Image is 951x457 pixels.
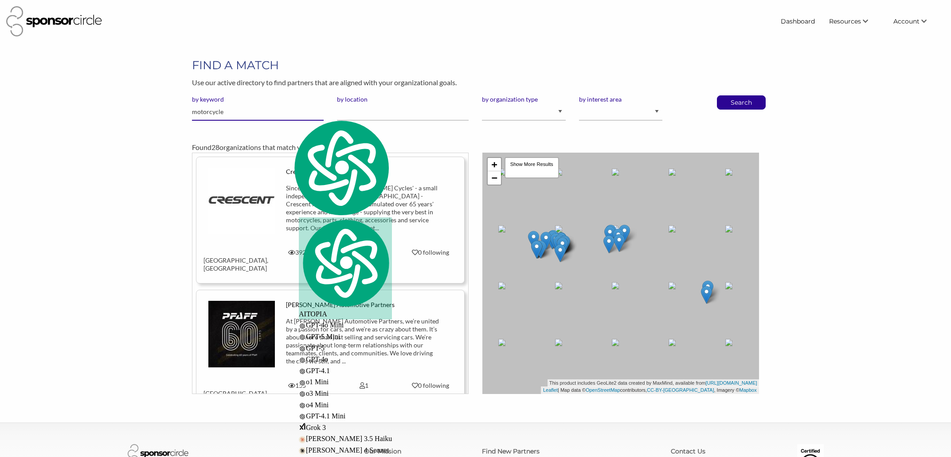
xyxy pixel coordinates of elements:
[505,157,559,178] div: Show More Results
[211,143,219,151] span: 28
[299,323,306,330] img: gpt-black.svg
[299,433,392,445] div: [PERSON_NAME] 3.5 Haiku
[299,217,392,308] img: logo.svg
[829,17,861,25] span: Resources
[197,382,264,398] div: [GEOGRAPHIC_DATA]
[299,422,392,433] div: Grok 3
[290,118,392,217] img: logo.svg
[404,248,458,256] div: 0 following
[299,447,306,454] img: claude-35-sonnet.svg
[204,301,457,398] a: [PERSON_NAME] Automotive Partners At [PERSON_NAME] Automotive Partners, we’re united by a passion...
[299,334,306,341] img: gpt-black.svg
[579,95,662,103] label: by interest area
[482,95,565,103] label: by organization type
[192,57,759,73] h1: FIND A MATCH
[192,103,324,121] input: Please enter one or more keywords
[299,413,306,420] img: gpt-black.svg
[488,171,501,185] a: Zoom out
[208,301,275,367] img: xkrweix9ovcijrg69vcq
[299,390,306,398] img: gpt-black.svg
[740,387,757,393] a: Mapbox
[299,331,392,343] div: GPT-5 Mini
[886,13,945,29] li: Account
[204,168,457,272] a: Crescent Motorcycle Company Ltd Since starting out as '[PERSON_NAME] Cycles'​ - a small independe...
[299,345,306,352] img: gpt-black.svg
[299,368,306,375] img: gpt-black.svg
[286,317,442,365] div: At [PERSON_NAME] Automotive Partners, we’re united by a passion for cars, and we’re as crazy abou...
[482,447,540,455] a: Find New Partners
[299,365,392,377] div: GPT-4.1
[197,248,264,272] div: [GEOGRAPHIC_DATA], [GEOGRAPHIC_DATA]
[192,142,759,153] div: Found organizations that match your search terms
[671,447,705,455] a: Contact Us
[286,184,442,232] div: Since starting out as '[PERSON_NAME] Cycles'​ - a small independent bike shop in [GEOGRAPHIC_DATA...
[706,380,757,386] a: [URL][DOMAIN_NAME]
[647,387,714,393] a: CC-BY-[GEOGRAPHIC_DATA]
[822,13,886,29] li: Resources
[541,386,759,394] div: | Map data © contributors, , Imagery ©
[299,319,392,331] div: GPT-4o Mini
[299,376,392,388] div: o1 Mini
[299,402,306,409] img: gpt-black.svg
[774,13,822,29] a: Dashboard
[192,95,324,103] label: by keyword
[264,248,331,256] div: 392
[488,158,501,171] a: Zoom in
[208,168,275,234] img: ju5faqqxapnfzm6ajnuj
[299,388,392,399] div: o3 Mini
[404,382,458,390] div: 0 following
[727,96,756,109] button: Search
[6,6,102,36] img: Sponsor Circle Logo
[299,354,392,365] div: GPT-4o
[299,436,306,443] img: claude-35-haiku.svg
[299,217,392,319] div: AITOPIA
[299,379,306,386] img: gpt-black.svg
[299,343,392,354] div: GPT-5
[286,301,442,309] div: [PERSON_NAME] Automotive Partners
[548,379,759,387] div: This product includes GeoLite2 data created by MaxMind, available from
[586,387,620,393] a: OpenStreetMap
[286,168,442,176] div: Crescent Motorcycle Company Ltd
[299,357,306,364] img: gpt-black.svg
[299,445,392,456] div: [PERSON_NAME] 4 Sonnet
[337,95,469,103] label: by location
[543,387,558,393] a: Leaflet
[893,17,920,25] span: Account
[299,410,392,422] div: GPT-4.1 Mini
[264,382,331,390] div: 155
[299,399,392,411] div: o4 Mini
[192,77,759,88] p: Use our active directory to find partners that are aligned with your organizational goals.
